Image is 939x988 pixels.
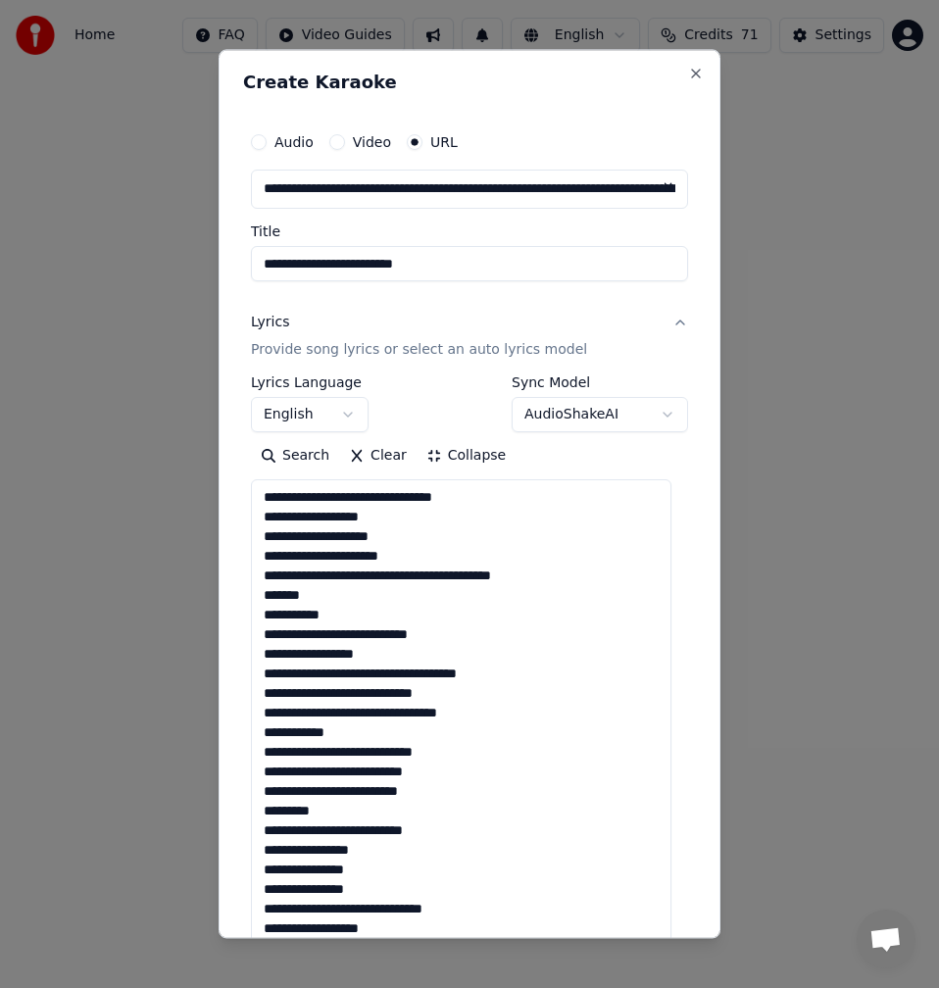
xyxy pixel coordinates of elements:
label: Audio [274,135,314,149]
p: Provide song lyrics or select an auto lyrics model [251,340,587,360]
label: Sync Model [512,375,688,389]
label: Lyrics Language [251,375,369,389]
label: Title [251,224,688,238]
div: Lyrics [251,313,289,332]
label: URL [430,135,458,149]
button: LyricsProvide song lyrics or select an auto lyrics model [251,297,688,375]
button: Clear [339,440,417,471]
button: Collapse [417,440,517,471]
button: Search [251,440,339,471]
label: Video [353,135,391,149]
h2: Create Karaoke [243,74,696,91]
